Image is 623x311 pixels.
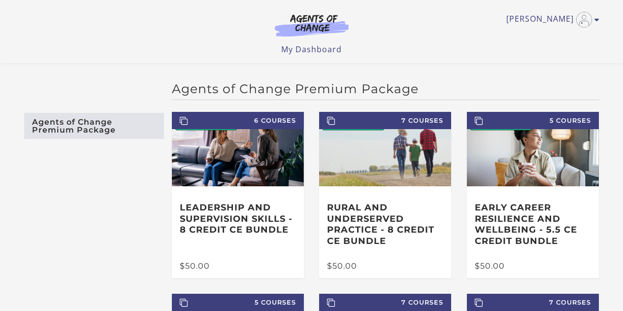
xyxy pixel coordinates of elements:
[475,202,591,246] h3: Early Career Resilience and Wellbeing - 5.5 CE Credit Bundle
[319,112,451,278] a: 7 Courses Rural and Underserved Practice - 8 Credit CE Bundle $50.00
[180,202,296,236] h3: Leadership and Supervision Skills - 8 Credit CE Bundle
[180,262,296,270] div: $50.00
[172,112,304,129] span: 6 Courses
[327,262,443,270] div: $50.00
[264,14,359,36] img: Agents of Change Logo
[467,112,599,278] a: 5 Courses Early Career Resilience and Wellbeing - 5.5 CE Credit Bundle $50.00
[24,113,164,139] a: Agents of Change Premium Package
[475,262,591,270] div: $50.00
[327,202,443,246] h3: Rural and Underserved Practice - 8 Credit CE Bundle
[467,112,599,129] span: 5 Courses
[467,294,599,311] span: 7 Courses
[172,81,599,96] h2: Agents of Change Premium Package
[506,12,594,28] a: Toggle menu
[281,44,342,55] a: My Dashboard
[319,112,451,129] span: 7 Courses
[172,112,304,278] a: 6 Courses Leadership and Supervision Skills - 8 Credit CE Bundle $50.00
[172,294,304,311] span: 5 Courses
[319,294,451,311] span: 7 Courses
